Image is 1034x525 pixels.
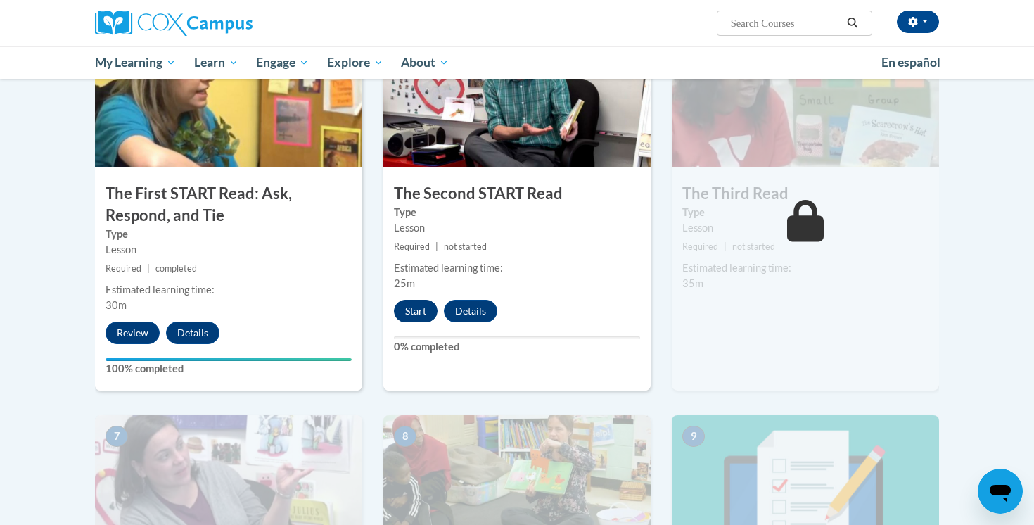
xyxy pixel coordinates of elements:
[106,299,127,311] span: 30m
[95,54,176,71] span: My Learning
[106,358,352,361] div: Your progress
[672,27,939,167] img: Course Image
[682,205,928,220] label: Type
[106,322,160,344] button: Review
[194,54,238,71] span: Learn
[682,426,705,447] span: 9
[383,27,651,167] img: Course Image
[435,241,438,252] span: |
[74,46,960,79] div: Main menu
[147,263,150,274] span: |
[106,361,352,377] label: 100% completed
[682,260,928,276] div: Estimated learning time:
[318,46,392,79] a: Explore
[394,277,415,289] span: 25m
[185,46,248,79] a: Learn
[106,282,352,298] div: Estimated learning time:
[256,54,309,71] span: Engage
[394,339,640,355] label: 0% completed
[166,322,219,344] button: Details
[842,15,863,32] button: Search
[327,54,383,71] span: Explore
[444,241,487,252] span: not started
[978,469,1023,514] iframe: Button to launch messaging window
[724,241,727,252] span: |
[872,48,950,77] a: En español
[95,11,362,36] a: Cox Campus
[401,54,449,71] span: About
[897,11,939,33] button: Account Settings
[732,241,775,252] span: not started
[95,183,362,227] h3: The First START Read: Ask, Respond, and Tie
[394,260,640,276] div: Estimated learning time:
[394,205,640,220] label: Type
[682,277,703,289] span: 35m
[682,241,718,252] span: Required
[106,227,352,242] label: Type
[682,220,928,236] div: Lesson
[672,183,939,205] h3: The Third Read
[394,220,640,236] div: Lesson
[106,242,352,258] div: Lesson
[392,46,459,79] a: About
[106,426,128,447] span: 7
[444,300,497,322] button: Details
[95,11,253,36] img: Cox Campus
[106,263,141,274] span: Required
[95,27,362,167] img: Course Image
[247,46,318,79] a: Engage
[383,183,651,205] h3: The Second START Read
[86,46,185,79] a: My Learning
[155,263,197,274] span: completed
[394,241,430,252] span: Required
[394,426,416,447] span: 8
[394,300,438,322] button: Start
[729,15,842,32] input: Search Courses
[881,55,940,70] span: En español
